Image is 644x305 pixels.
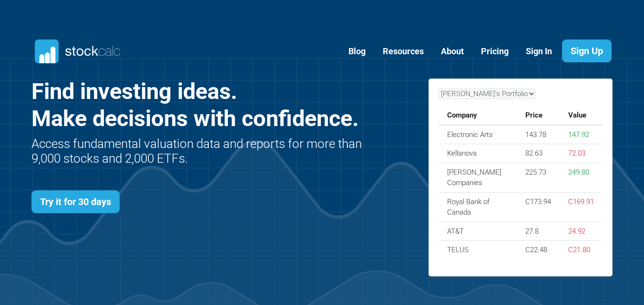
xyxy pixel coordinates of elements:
td: TELUS [439,241,517,259]
td: 249.80 [560,163,603,192]
td: Royal Bank of Canada [439,192,517,222]
td: Kellanova [439,144,517,163]
td: 24.92 [560,222,603,241]
a: Blog [341,40,373,63]
td: C22.48 [517,241,560,259]
h2: Access fundamental valuation data and reports for more than 9,000 stocks and 2,000 ETFs. [31,137,365,166]
td: Electronic Arts [439,125,517,144]
th: Price [517,106,560,125]
td: 27.8 [517,222,560,241]
a: Sign In [519,40,559,63]
td: 147.92 [560,125,603,144]
td: C21.80 [560,241,603,259]
a: Try it for 30 days [31,190,120,213]
a: Sign Up [562,39,612,62]
td: C173.94 [517,192,560,222]
h1: Find investing ideas. Make decisions with confidence. [31,78,365,132]
th: Company [439,106,517,125]
td: 82.63 [517,144,560,163]
a: About [434,40,471,63]
td: AT&T [439,222,517,241]
a: Resources [376,40,431,63]
th: Value [560,106,603,125]
td: [PERSON_NAME] Companies [439,163,517,192]
td: 143.78 [517,125,560,144]
td: 225.73 [517,163,560,192]
a: Pricing [474,40,516,63]
td: 72.03 [560,144,603,163]
td: C169.91 [560,192,603,222]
